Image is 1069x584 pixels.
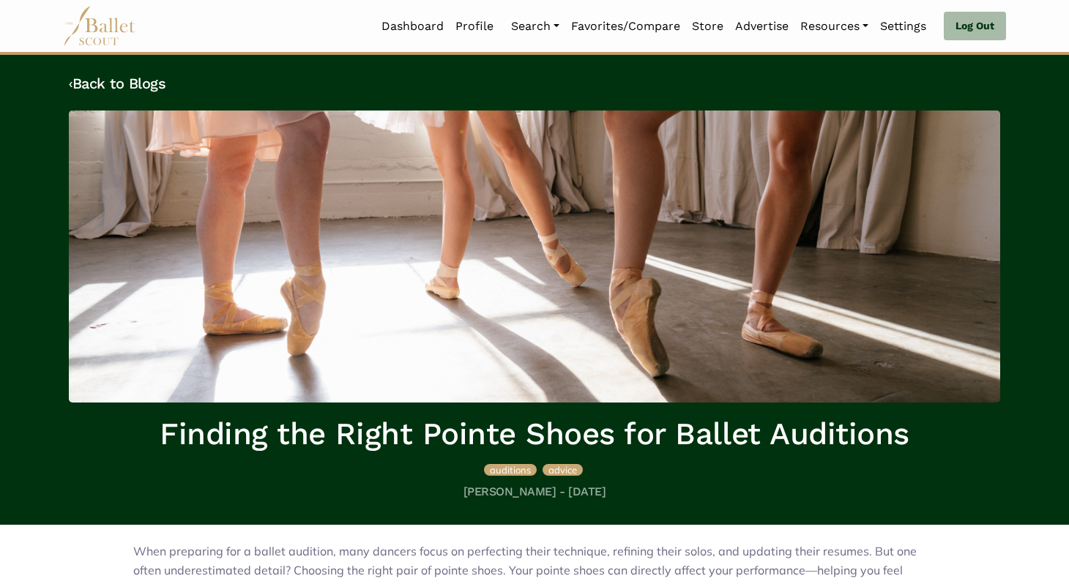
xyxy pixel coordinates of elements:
span: auditions [490,464,531,476]
a: Settings [874,11,932,42]
a: Store [686,11,729,42]
a: Advertise [729,11,794,42]
a: ‹Back to Blogs [69,75,165,92]
h5: [PERSON_NAME] - [DATE] [69,484,1000,500]
code: ‹ [69,74,72,92]
a: auditions [484,462,540,476]
a: Log Out [944,12,1006,41]
a: Favorites/Compare [565,11,686,42]
a: Dashboard [376,11,450,42]
a: Search [505,11,565,42]
img: header_image.img [69,111,1000,403]
h1: Finding the Right Pointe Shoes for Ballet Auditions [69,414,1000,454]
a: Profile [450,11,499,42]
a: Resources [794,11,874,42]
span: advice [548,464,577,476]
a: advice [543,462,583,476]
